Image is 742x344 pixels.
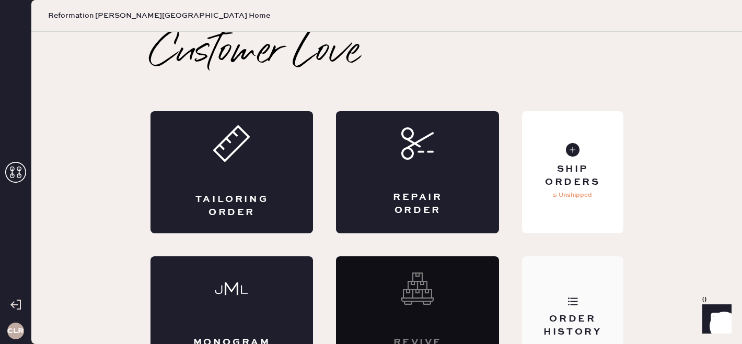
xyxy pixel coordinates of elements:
[378,191,457,217] div: Repair Order
[692,297,737,342] iframe: Front Chat
[530,313,615,339] div: Order History
[150,32,360,74] h2: Customer Love
[192,193,272,219] div: Tailoring Order
[530,163,615,189] div: Ship Orders
[48,10,270,21] span: Reformation [PERSON_NAME][GEOGRAPHIC_DATA] Home
[7,327,24,335] h3: CLR
[553,189,592,201] p: 5 Unshipped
